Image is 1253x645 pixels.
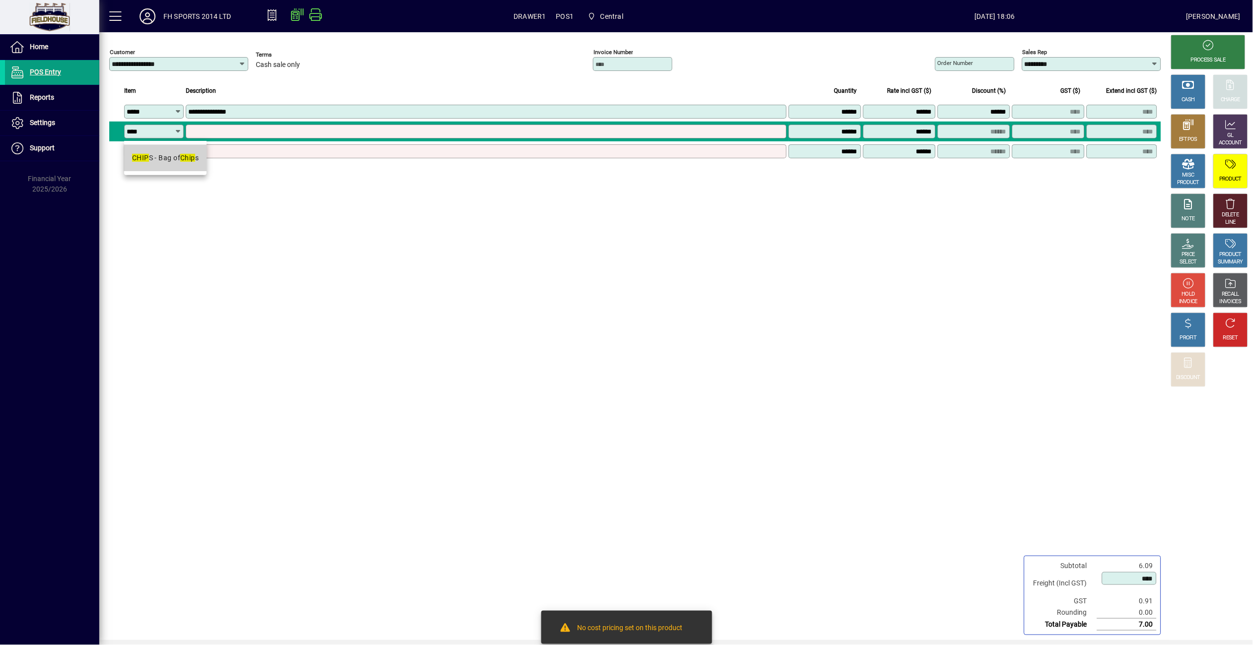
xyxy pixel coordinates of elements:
[30,119,55,127] span: Settings
[1191,57,1226,64] div: PROCESS SALE
[5,136,99,161] a: Support
[30,43,48,51] span: Home
[132,153,199,163] div: S - Bag of s
[110,49,135,56] mat-label: Customer
[887,85,932,96] span: Rate incl GST ($)
[804,8,1186,24] span: [DATE] 18:06
[5,111,99,135] a: Settings
[5,85,99,110] a: Reports
[1177,374,1200,382] div: DISCOUNT
[124,145,207,171] mat-option: CHIPS - Bag of Chips
[1219,176,1242,183] div: PRODUCT
[30,144,55,152] span: Support
[180,154,195,162] em: Chip
[132,154,149,162] em: CHIP
[938,60,973,66] mat-label: Order number
[1061,85,1081,96] span: GST ($)
[1029,619,1097,631] td: Total Payable
[1029,595,1097,607] td: GST
[1029,560,1097,572] td: Subtotal
[256,52,315,58] span: Terms
[1219,251,1242,258] div: PRODUCT
[1222,211,1239,219] div: DELETE
[1097,595,1157,607] td: 0.91
[514,8,546,24] span: DRAWER1
[556,8,574,24] span: POS1
[256,61,300,69] span: Cash sale only
[1097,607,1157,619] td: 0.00
[1218,258,1243,266] div: SUMMARY
[1179,136,1198,143] div: EFTPOS
[1182,291,1195,298] div: HOLD
[1179,298,1197,306] div: INVOICE
[593,49,633,56] mat-label: Invoice number
[124,85,136,96] span: Item
[1223,334,1238,342] div: RESET
[163,8,231,24] div: FH SPORTS 2014 LTD
[132,7,163,25] button: Profile
[1182,172,1194,179] div: MISC
[1226,219,1236,226] div: LINE
[1097,560,1157,572] td: 6.09
[1182,251,1195,258] div: PRICE
[30,93,54,101] span: Reports
[834,85,857,96] span: Quantity
[972,85,1006,96] span: Discount (%)
[1221,96,1241,104] div: CHARGE
[1220,298,1241,306] div: INVOICES
[1219,139,1242,147] div: ACCOUNT
[1182,96,1195,104] div: CASH
[1029,572,1097,595] td: Freight (Incl GST)
[5,35,99,60] a: Home
[1228,132,1234,139] div: GL
[1023,49,1047,56] mat-label: Sales rep
[1182,215,1195,223] div: NOTE
[1097,619,1157,631] td: 7.00
[186,85,216,96] span: Description
[1106,85,1157,96] span: Extend incl GST ($)
[30,68,61,76] span: POS Entry
[600,8,623,24] span: Central
[584,7,627,25] span: Central
[1180,334,1197,342] div: PROFIT
[1029,607,1097,619] td: Rounding
[1222,291,1240,298] div: RECALL
[1180,258,1197,266] div: SELECT
[1186,8,1241,24] div: [PERSON_NAME]
[578,623,683,635] div: No cost pricing set on this product
[1177,179,1199,187] div: PRODUCT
